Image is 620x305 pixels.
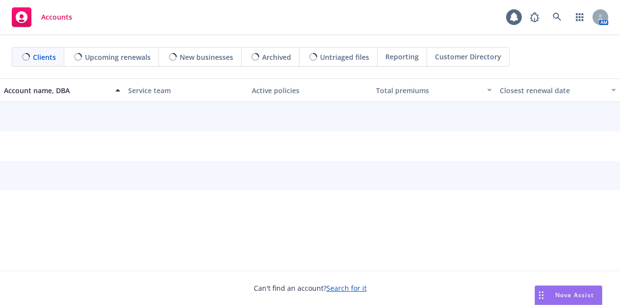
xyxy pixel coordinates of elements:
span: Untriaged files [320,52,369,62]
span: Nova Assist [555,291,594,299]
span: Upcoming renewals [85,52,151,62]
div: Drag to move [535,286,547,305]
div: Active policies [252,85,368,96]
span: Archived [262,52,291,62]
div: Account name, DBA [4,85,109,96]
span: Clients [33,52,56,62]
a: Search for it [326,283,367,293]
a: Search [547,7,567,27]
span: Customer Directory [435,51,501,62]
button: Total premiums [372,78,496,102]
div: Service team [128,85,244,96]
a: Report a Bug [525,7,544,27]
button: Active policies [248,78,372,102]
span: Reporting [385,51,419,62]
button: Service team [124,78,248,102]
a: Switch app [570,7,590,27]
span: Accounts [41,13,72,21]
div: Closest renewal date [500,85,605,96]
div: Total premiums [376,85,482,96]
button: Nova Assist [535,285,602,305]
button: Closest renewal date [496,78,620,102]
a: Accounts [8,3,76,31]
span: Can't find an account? [254,283,367,293]
span: New businesses [180,52,233,62]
